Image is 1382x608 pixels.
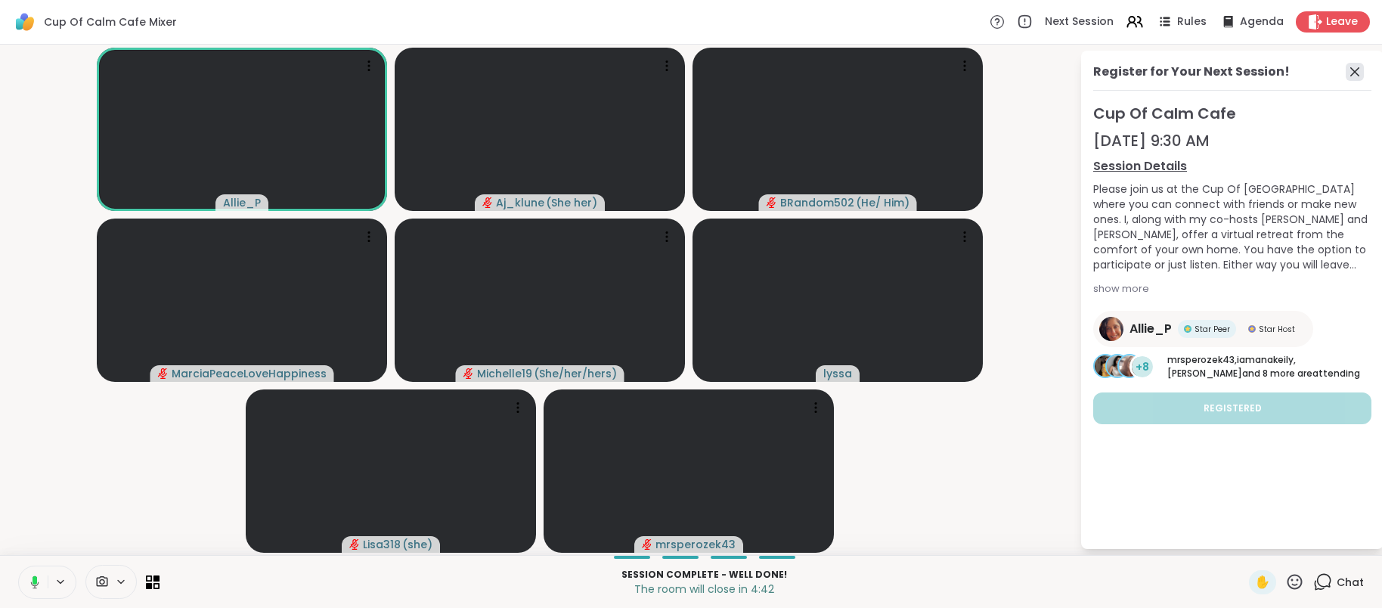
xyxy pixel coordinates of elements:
[1237,353,1296,366] span: iamanakeily ,
[1248,325,1256,333] img: Star Host
[767,197,777,208] span: audio-muted
[1255,573,1270,591] span: ✋
[546,195,597,210] span: ( She her )
[1093,130,1371,151] div: [DATE] 9:30 AM
[1184,325,1191,333] img: Star Peer
[172,366,327,381] span: MarciaPeaceLoveHappiness
[1093,281,1371,296] div: show more
[1093,181,1371,272] div: Please join us at the Cup Of [GEOGRAPHIC_DATA] where you can connect with friends or make new one...
[169,582,1240,597] p: The room will close in 4:42
[1259,324,1295,335] span: Star Host
[823,366,852,381] span: lyssa
[158,368,169,379] span: audio-muted
[655,537,736,552] span: mrsperozek43
[1095,355,1116,377] img: mrsperozek43
[44,14,177,29] span: Cup Of Calm Cafe Mixer
[1093,157,1371,175] a: Session Details
[1107,355,1128,377] img: iamanakeily
[223,195,261,210] span: Allie_P
[169,568,1240,582] p: Session Complete - well done!
[482,197,493,208] span: audio-muted
[1099,317,1123,341] img: Allie_P
[1136,359,1149,375] span: +8
[1204,402,1262,415] span: Registered
[1337,575,1364,590] span: Chat
[1045,14,1114,29] span: Next Session
[496,195,544,210] span: Aj_klune
[1177,14,1207,29] span: Rules
[534,366,617,381] span: ( She/her/hers )
[349,539,360,550] span: audio-muted
[1326,14,1358,29] span: Leave
[1093,392,1371,424] button: Registered
[642,539,652,550] span: audio-muted
[1240,14,1284,29] span: Agenda
[1167,353,1371,380] p: and 8 more are attending
[1093,103,1371,124] span: Cup Of Calm Cafe
[1093,311,1313,347] a: Allie_PAllie_PStar PeerStar PeerStar HostStar Host
[402,537,432,552] span: ( she )
[780,195,854,210] span: BRandom502
[477,366,532,381] span: Michelle19
[1119,355,1140,377] img: dodi
[1093,63,1290,81] div: Register for Your Next Session!
[463,368,474,379] span: audio-muted
[1167,367,1242,380] span: [PERSON_NAME]
[363,537,401,552] span: Lisa318
[12,9,38,35] img: ShareWell Logomark
[856,195,909,210] span: ( He/ Him )
[1195,324,1230,335] span: Star Peer
[1129,320,1172,338] span: Allie_P
[1167,353,1237,366] span: mrsperozek43 ,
